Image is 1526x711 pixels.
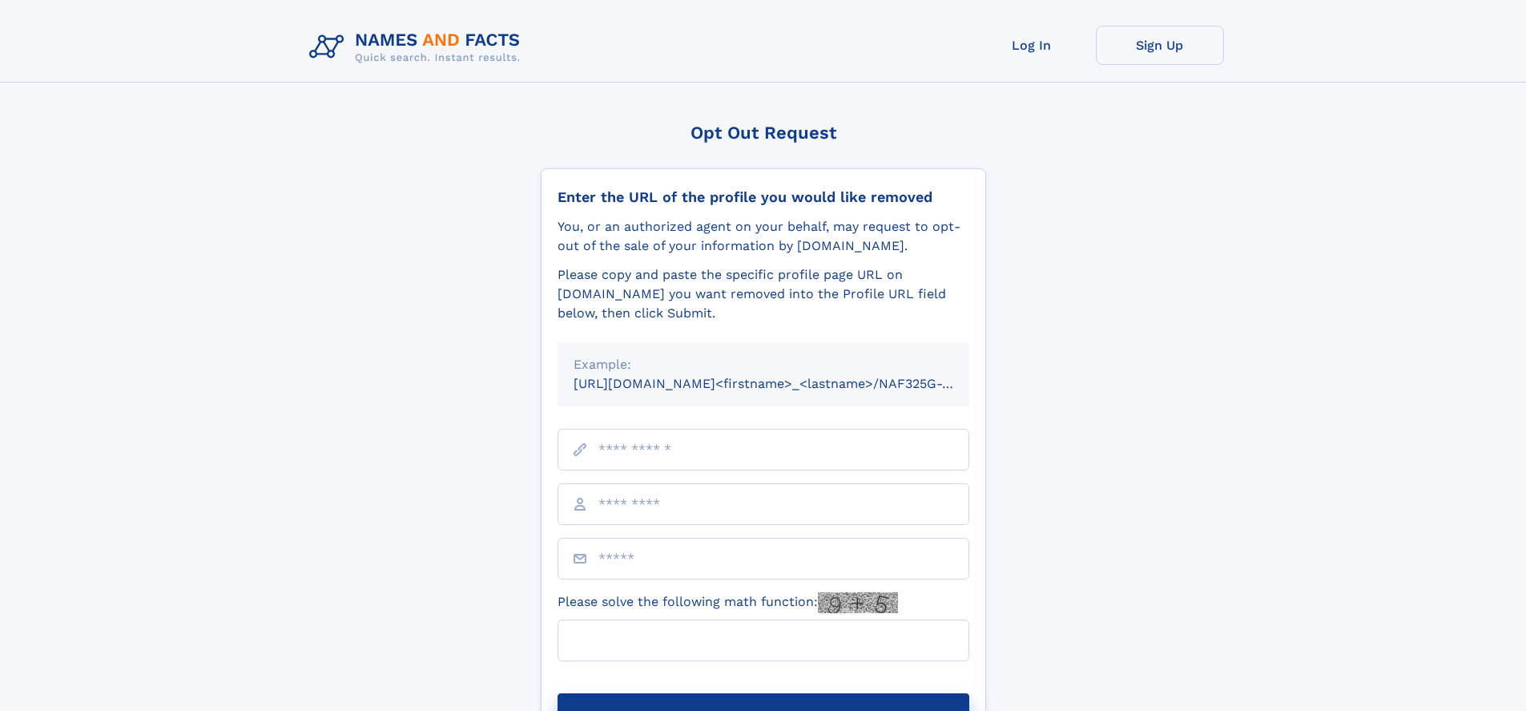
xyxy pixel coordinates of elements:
[1096,26,1224,65] a: Sign Up
[303,26,533,69] img: Logo Names and Facts
[541,123,986,143] div: Opt Out Request
[574,376,1000,391] small: [URL][DOMAIN_NAME]<firstname>_<lastname>/NAF325G-xxxxxxxx
[558,265,969,323] div: Please copy and paste the specific profile page URL on [DOMAIN_NAME] you want removed into the Pr...
[558,188,969,206] div: Enter the URL of the profile you would like removed
[558,217,969,256] div: You, or an authorized agent on your behalf, may request to opt-out of the sale of your informatio...
[968,26,1096,65] a: Log In
[558,592,898,613] label: Please solve the following math function:
[574,355,953,374] div: Example:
